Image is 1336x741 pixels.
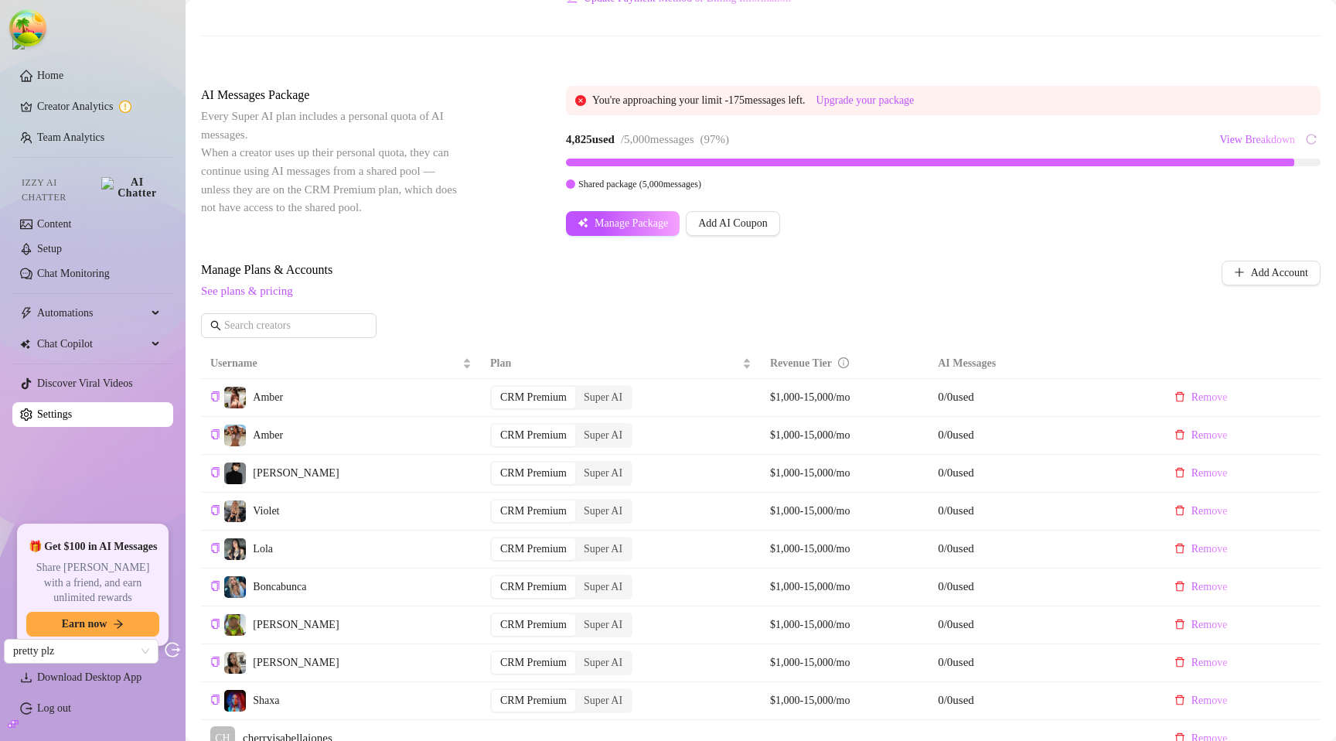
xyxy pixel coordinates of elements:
[938,542,974,555] span: 0 / 0 used
[938,656,974,668] span: 0 / 0 used
[37,702,71,714] a: Log out
[37,218,71,230] a: Content
[492,614,575,636] div: CRM Premium
[224,387,246,408] img: Amber
[22,176,95,205] span: Izzy AI Chatter
[686,211,779,236] button: Add AI Coupon
[1222,261,1321,285] button: Add Account
[816,94,915,106] a: Upgrade your package
[1162,651,1240,675] button: Remove
[210,657,220,667] span: copy
[1174,619,1185,630] span: delete
[224,690,246,712] img: Shaxa
[1218,128,1296,152] button: View Breakdown
[490,651,632,675] div: segmented control
[210,543,220,553] span: copy
[210,467,220,479] button: Copy Creator ID
[1219,134,1295,146] span: View Breakdown
[210,505,220,517] button: Copy Creator ID
[224,317,355,334] input: Search creators
[938,694,974,706] span: 0 / 0 used
[575,425,631,446] div: Super AI
[101,177,161,199] img: AI Chatter
[761,379,929,417] td: $1,000-15,000/mo
[575,614,631,636] div: Super AI
[12,12,43,43] button: Open Tanstack query devtools
[37,70,63,81] a: Home
[1174,543,1185,554] span: delete
[210,355,459,372] span: Username
[698,217,767,230] span: Add AI Coupon
[492,690,575,712] div: CRM Premium
[210,429,220,439] span: copy
[575,387,631,408] div: Super AI
[490,385,632,410] div: segmented control
[929,349,1153,379] th: AI Messages
[210,581,220,592] button: Copy Creator ID
[210,695,220,706] button: Copy Creator ID
[566,133,615,145] strong: 4,825 used
[224,576,246,598] img: Boncabunca
[761,606,929,644] td: $1,000-15,000/mo
[224,425,246,446] img: Amber
[224,500,246,522] img: Violet
[210,505,220,515] span: copy
[210,695,220,705] span: copy
[492,425,575,446] div: CRM Premium
[761,417,929,455] td: $1,000-15,000/mo
[253,467,339,479] span: [PERSON_NAME]
[37,377,133,389] a: Discover Viral Videos
[761,644,929,682] td: $1,000-15,000/mo
[1234,267,1245,278] span: plus
[201,86,461,104] span: AI Messages Package
[492,387,575,408] div: CRM Premium
[761,493,929,531] td: $1,000-15,000/mo
[1162,385,1240,410] button: Remove
[1191,391,1228,404] span: Remove
[575,500,631,522] div: Super AI
[1191,619,1228,631] span: Remove
[253,581,306,592] span: Boncabunca
[210,391,220,401] span: copy
[253,695,279,706] span: Shaxa
[224,538,246,560] img: Lola
[575,690,631,712] div: Super AI
[20,307,32,319] span: thunderbolt
[1191,695,1228,707] span: Remove
[578,179,701,190] span: Shared package ( 5,000 messages)
[253,505,279,517] span: Violet
[938,466,974,479] span: 0 / 0 used
[210,619,220,629] span: copy
[1306,134,1317,145] span: reload
[37,94,161,119] a: Creator Analytics exclamation-circle
[253,619,339,630] span: [PERSON_NAME]
[253,543,273,555] span: Lola
[210,467,220,477] span: copy
[481,349,761,379] th: Plan
[20,671,32,684] span: download
[113,619,124,630] span: arrow-right
[1174,695,1185,705] span: delete
[1162,461,1240,486] button: Remove
[37,671,141,683] span: Download Desktop App
[1174,505,1185,516] span: delete
[253,657,339,668] span: [PERSON_NAME]
[490,461,632,486] div: segmented control
[761,682,929,720] td: $1,000-15,000/mo
[490,355,739,372] span: Plan
[1162,537,1240,562] button: Remove
[1174,391,1185,402] span: delete
[490,423,632,448] div: segmented control
[224,614,246,636] img: Taylor
[1174,467,1185,478] span: delete
[838,357,849,368] span: info-circle
[201,261,1116,279] span: Manage Plans & Accounts
[938,391,974,403] span: 0 / 0 used
[210,391,220,403] button: Copy Creator ID
[37,268,110,279] a: Chat Monitoring
[575,538,631,560] div: Super AI
[37,408,72,420] a: Settings
[1191,467,1228,480] span: Remove
[224,463,246,484] img: Camille
[490,499,632,524] div: segmented control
